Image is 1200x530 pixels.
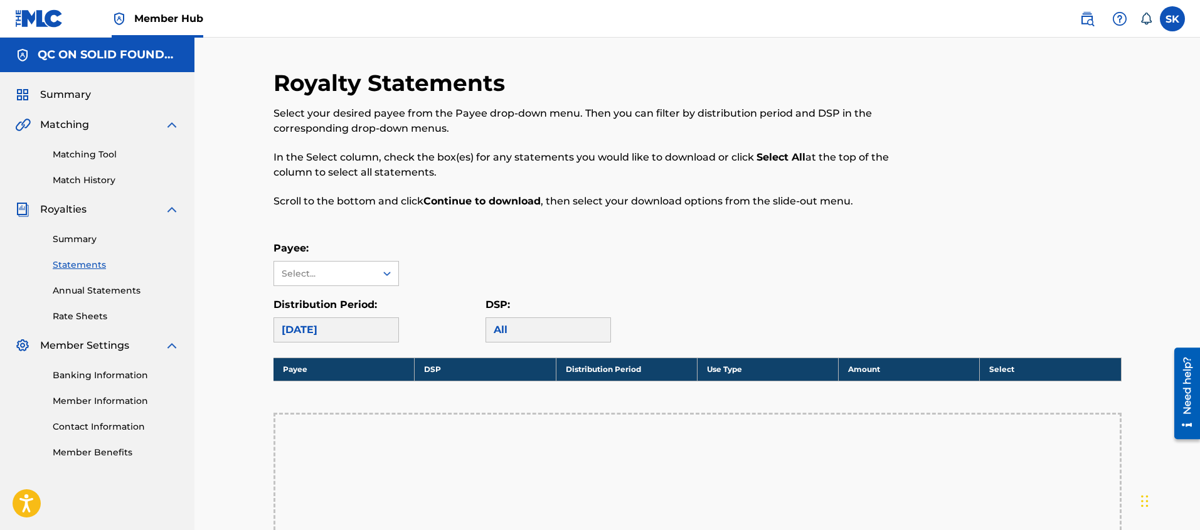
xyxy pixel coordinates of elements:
[1075,6,1100,31] a: Public Search
[15,9,63,28] img: MLC Logo
[40,87,91,102] span: Summary
[53,446,179,459] a: Member Benefits
[1141,482,1149,520] div: Drag
[415,358,556,381] th: DSP
[53,258,179,272] a: Statements
[15,338,30,353] img: Member Settings
[273,299,377,310] label: Distribution Period:
[273,242,309,254] label: Payee:
[53,233,179,246] a: Summary
[757,151,805,163] strong: Select All
[1107,6,1132,31] div: Help
[15,87,30,102] img: Summary
[1140,13,1152,25] div: Notifications
[53,395,179,408] a: Member Information
[1137,470,1200,530] iframe: Chat Widget
[134,11,203,26] span: Member Hub
[112,11,127,26] img: Top Rightsholder
[1080,11,1095,26] img: search
[164,338,179,353] img: expand
[486,299,510,310] label: DSP:
[15,87,91,102] a: SummarySummary
[40,338,129,353] span: Member Settings
[164,202,179,217] img: expand
[697,358,838,381] th: Use Type
[53,369,179,382] a: Banking Information
[53,310,179,323] a: Rate Sheets
[15,202,30,217] img: Royalties
[1165,343,1200,444] iframe: Resource Center
[164,117,179,132] img: expand
[40,117,89,132] span: Matching
[980,358,1121,381] th: Select
[53,148,179,161] a: Matching Tool
[839,358,980,381] th: Amount
[1112,11,1127,26] img: help
[556,358,697,381] th: Distribution Period
[53,284,179,297] a: Annual Statements
[273,194,927,209] p: Scroll to the bottom and click , then select your download options from the slide-out menu.
[423,195,541,207] strong: Continue to download
[273,358,415,381] th: Payee
[40,202,87,217] span: Royalties
[273,69,511,97] h2: Royalty Statements
[282,267,367,280] div: Select...
[1160,6,1185,31] div: User Menu
[15,48,30,63] img: Accounts
[53,420,179,433] a: Contact Information
[15,117,31,132] img: Matching
[38,48,179,62] h5: QC ON SOLID FOUNDATION MUSIC
[53,174,179,187] a: Match History
[273,150,927,180] p: In the Select column, check the box(es) for any statements you would like to download or click at...
[273,106,927,136] p: Select your desired payee from the Payee drop-down menu. Then you can filter by distribution peri...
